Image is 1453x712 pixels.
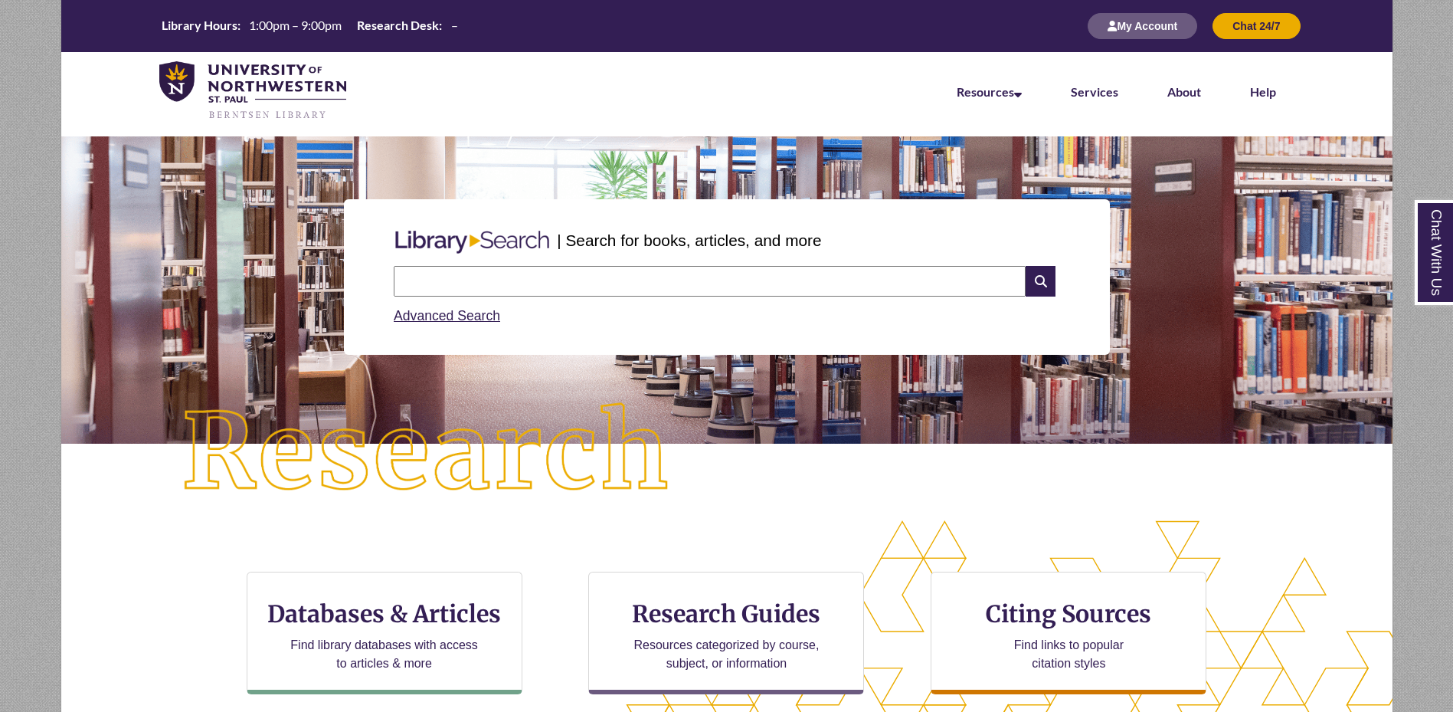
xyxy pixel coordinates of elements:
[1088,13,1197,39] button: My Account
[127,349,726,557] img: Research
[351,17,444,34] th: Research Desk:
[957,84,1022,99] a: Resources
[994,636,1144,673] p: Find links to popular citation styles
[284,636,484,673] p: Find library databases with access to articles & more
[1088,19,1197,32] a: My Account
[159,61,347,121] img: UNWSP Library Logo
[260,599,509,628] h3: Databases & Articles
[247,572,522,694] a: Databases & Articles Find library databases with access to articles & more
[601,599,851,628] h3: Research Guides
[976,599,1163,628] h3: Citing Sources
[155,17,243,34] th: Library Hours:
[627,636,826,673] p: Resources categorized by course, subject, or information
[388,225,557,260] img: Libary Search
[249,18,342,32] span: 1:00pm – 9:00pm
[1250,84,1276,99] a: Help
[155,17,464,35] a: Hours Today
[588,572,864,694] a: Research Guides Resources categorized by course, subject, or information
[931,572,1206,694] a: Citing Sources Find links to popular citation styles
[1212,13,1300,39] button: Chat 24/7
[557,228,821,252] p: | Search for books, articles, and more
[1071,84,1118,99] a: Services
[394,308,500,323] a: Advanced Search
[451,18,458,32] span: –
[1167,84,1201,99] a: About
[1026,266,1055,297] i: Search
[1212,19,1300,32] a: Chat 24/7
[155,17,464,34] table: Hours Today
